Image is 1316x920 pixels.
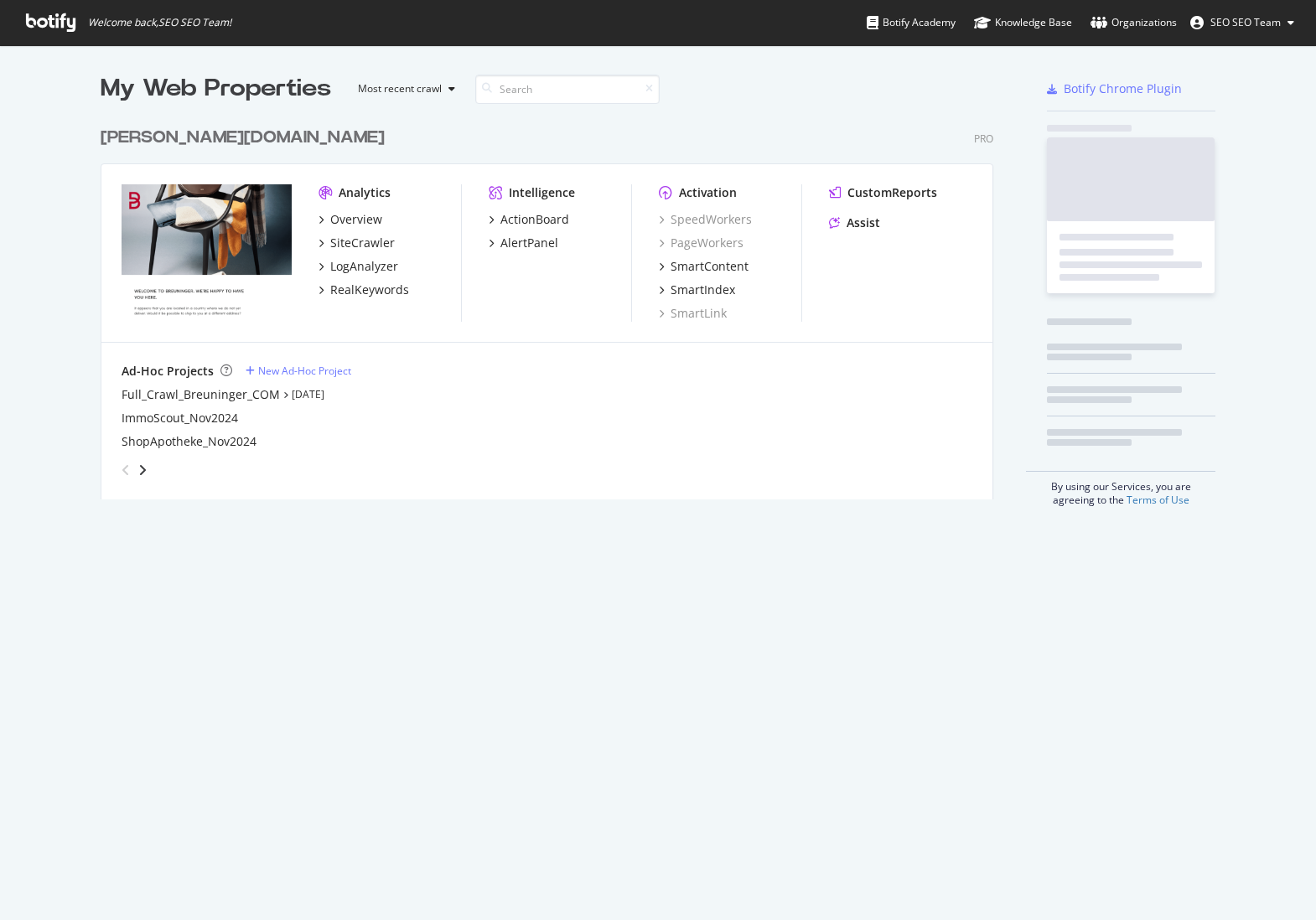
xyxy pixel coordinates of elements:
div: Analytics [339,184,391,201]
input: Search [475,75,660,104]
a: PageWorkers [659,235,743,251]
div: Organizations [1091,14,1177,31]
a: SmartIndex [659,282,735,298]
a: AlertPanel [489,235,558,251]
div: New Ad-Hoc Project [258,364,351,378]
a: SmartContent [659,258,749,275]
div: SiteCrawler [330,235,395,251]
span: Welcome back, SEO SEO Team ! [88,16,231,29]
button: Most recent crawl [345,75,462,102]
div: Ad-Hoc Projects [122,363,214,380]
a: Full_Crawl_Breuninger_COM [122,386,280,403]
button: SEO SEO Team [1177,9,1308,36]
a: New Ad-Hoc Project [246,364,351,378]
div: My Web Properties [101,72,331,106]
div: Knowledge Base [974,14,1072,31]
div: Pro [974,132,993,146]
div: [PERSON_NAME][DOMAIN_NAME] [101,126,385,150]
a: SmartLink [659,305,727,322]
a: Botify Chrome Plugin [1047,80,1182,97]
div: CustomReports [847,184,937,201]
a: [DATE] [292,387,324,401]
a: CustomReports [829,184,937,201]
span: SEO SEO Team [1210,15,1281,29]
a: ActionBoard [489,211,569,228]
div: RealKeywords [330,282,409,298]
div: Overview [330,211,382,228]
a: SpeedWorkers [659,211,752,228]
div: Intelligence [509,184,575,201]
div: AlertPanel [500,235,558,251]
a: ShopApotheke_Nov2024 [122,433,256,450]
div: Most recent crawl [358,84,442,94]
a: SiteCrawler [319,235,395,251]
img: breuninger.com [122,184,292,320]
div: By using our Services, you are agreeing to the [1026,471,1215,507]
div: Botify Chrome Plugin [1064,80,1182,97]
a: Terms of Use [1127,493,1189,507]
div: ActionBoard [500,211,569,228]
div: grid [101,106,1007,499]
a: ImmoScout_Nov2024 [122,410,238,426]
div: angle-left [115,457,137,483]
a: Overview [319,211,382,228]
div: angle-right [137,462,148,478]
div: SmartContent [671,258,749,275]
a: LogAnalyzer [319,258,398,275]
div: Assist [847,214,880,231]
div: LogAnalyzer [330,258,398,275]
a: Assist [829,214,880,231]
a: [PERSON_NAME][DOMAIN_NAME] [101,126,391,150]
div: SmartIndex [671,282,735,298]
div: Botify Academy [867,14,956,31]
a: RealKeywords [319,282,409,298]
div: Activation [679,184,737,201]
